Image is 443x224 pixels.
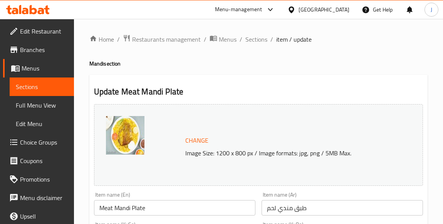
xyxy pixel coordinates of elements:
[16,82,68,91] span: Sections
[10,77,74,96] a: Sections
[89,35,114,44] a: Home
[215,5,262,14] div: Menu-management
[3,189,74,207] a: Menu disclaimer
[20,45,68,54] span: Branches
[132,35,201,44] span: Restaurants management
[262,200,423,216] input: Enter name Ar
[3,22,74,40] a: Edit Restaurant
[3,170,74,189] a: Promotions
[210,34,237,44] a: Menus
[276,35,312,44] span: item / update
[3,59,74,77] a: Menus
[94,200,255,216] input: Enter name En
[185,135,208,146] span: Change
[240,35,242,44] li: /
[245,35,267,44] a: Sections
[10,96,74,115] a: Full Menu View
[431,5,432,14] span: J
[20,27,68,36] span: Edit Restaurant
[270,35,273,44] li: /
[20,175,68,184] span: Promotions
[3,40,74,59] a: Branches
[89,34,428,44] nav: breadcrumb
[3,133,74,152] a: Choice Groups
[20,156,68,165] span: Coupons
[117,35,120,44] li: /
[20,193,68,202] span: Menu disclaimer
[106,116,144,155] img: Mandi_Hadhramaut__%D8%B7%D8%A8%D9%82_%D9%85%D9%86%D8%AF638829193918021274.jpg
[123,34,201,44] a: Restaurants management
[182,133,211,148] button: Change
[10,115,74,133] a: Edit Menu
[89,60,428,67] h4: Mandi section
[22,64,68,73] span: Menus
[219,35,237,44] span: Menus
[20,138,68,147] span: Choice Groups
[182,148,411,158] p: Image Size: 1200 x 800 px / Image formats: jpg, png / 5MB Max.
[16,119,68,128] span: Edit Menu
[94,86,423,98] h2: Update Meat Mandi Plate
[299,5,349,14] div: [GEOGRAPHIC_DATA]
[16,101,68,110] span: Full Menu View
[20,212,68,221] span: Upsell
[204,35,206,44] li: /
[3,152,74,170] a: Coupons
